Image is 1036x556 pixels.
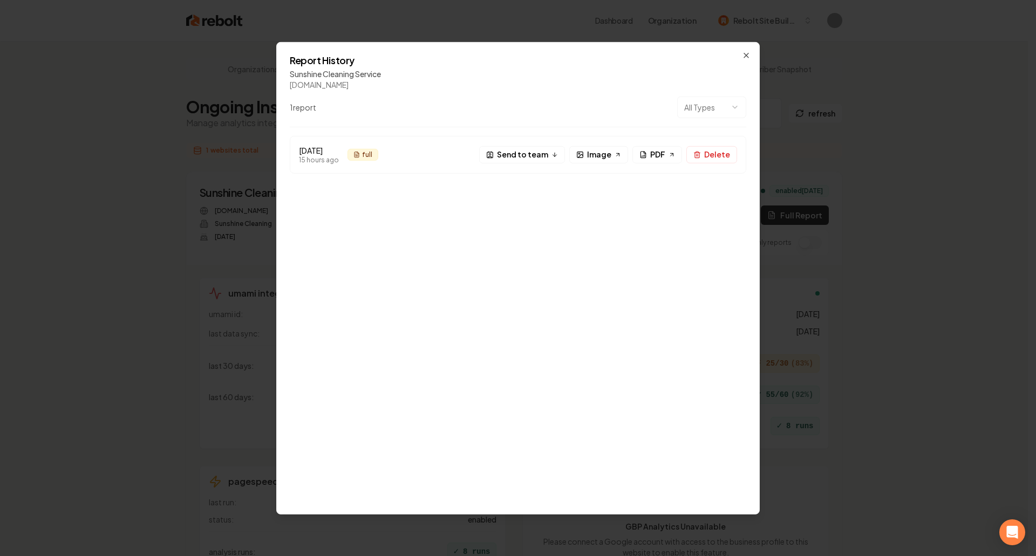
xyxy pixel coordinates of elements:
[479,146,565,163] button: Send to team
[686,146,737,163] button: Delete
[650,149,665,160] span: PDF
[497,149,548,160] span: Send to team
[362,150,372,159] span: full
[299,155,339,164] div: 15 hours ago
[587,149,611,160] span: Image
[290,55,746,65] h2: Report History
[290,101,316,112] div: 1 report
[299,145,339,155] div: [DATE]
[290,68,746,79] div: Sunshine Cleaning Service
[632,146,682,163] a: PDF
[569,146,628,163] a: Image
[704,149,730,160] span: Delete
[290,79,746,90] div: [DOMAIN_NAME]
